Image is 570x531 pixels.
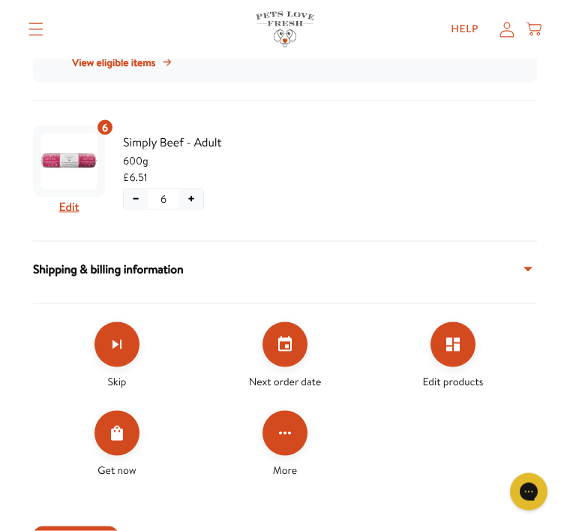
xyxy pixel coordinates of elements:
[160,191,166,207] span: 6
[273,462,297,478] span: More
[33,322,537,478] div: Make changes for subscription
[179,189,203,210] button: Increase quantity
[108,373,127,390] span: Skip
[262,322,307,367] button: Set your next order date
[430,322,475,367] button: Edit products
[96,119,114,137] div: 6 units of item: Simply Beef - Adult
[123,169,148,186] span: £6.51
[102,119,108,136] span: 6
[33,260,183,279] span: Shipping & billing information
[97,462,136,478] span: Get now
[256,12,314,47] img: Pets Love Fresh
[40,133,97,190] img: Simply Beef - Adult
[94,322,139,367] button: Skip subscription
[262,411,307,456] button: Click for more options
[123,152,274,169] span: 600g
[59,198,79,217] button: Edit
[439,15,490,45] a: Help
[123,133,274,152] span: Simply Beef - Adult
[72,54,155,71] span: View eligible items
[249,373,322,390] span: Next order date
[94,411,139,456] button: Order Now
[124,189,148,210] button: Decrease quantity
[422,373,483,390] span: Edit products
[502,468,555,516] iframe: Gorgias live chat messenger
[16,11,55,49] summary: Translation missing: en.sections.header.menu
[33,119,274,223] div: Subscription product: Simply Beef - Adult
